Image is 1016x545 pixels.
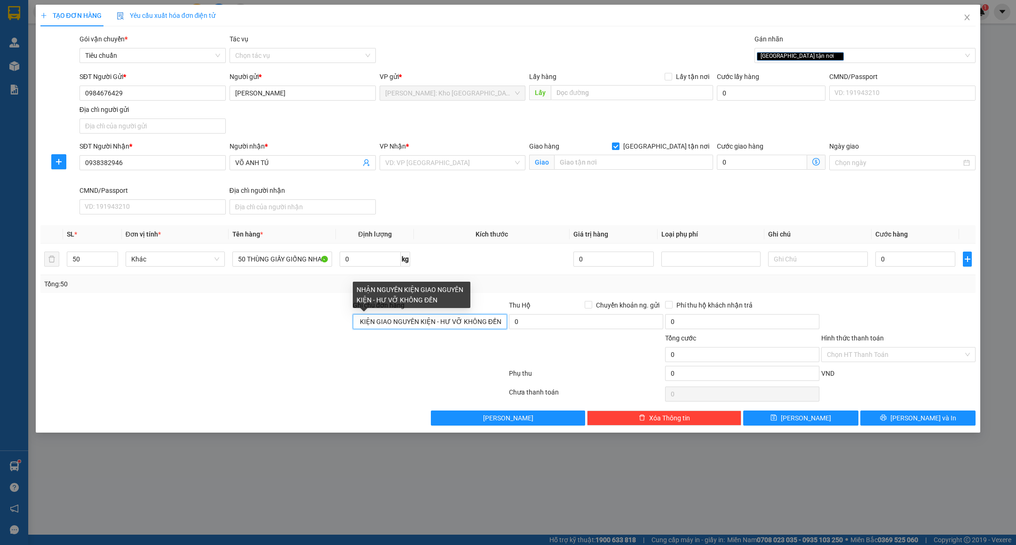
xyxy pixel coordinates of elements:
span: Xóa Thông tin [649,413,690,423]
span: Giao [529,155,554,170]
label: Hình thức thanh toán [821,334,884,342]
span: Định lượng [358,230,391,238]
span: dollar-circle [812,158,820,166]
span: TẠO ĐƠN HÀNG [40,12,102,19]
div: CMND/Passport [829,71,976,82]
div: VP gửi [380,71,526,82]
span: Kích thước [476,230,508,238]
span: delete [639,414,645,422]
span: VP Nhận [380,142,406,150]
span: Giao hàng [529,142,559,150]
button: plus [51,154,66,169]
input: Ghi Chú [768,252,868,267]
span: [GEOGRAPHIC_DATA] tận nơi [757,52,844,61]
span: Chuyển khoản ng. gửi [592,300,663,310]
div: Địa chỉ người nhận [230,185,376,196]
span: Cước hàng [875,230,908,238]
input: 0 [573,252,653,267]
div: SĐT Người Nhận [79,141,226,151]
span: Khác [131,252,220,266]
span: Yêu cầu xuất hóa đơn điện tử [117,12,216,19]
div: Người nhận [230,141,376,151]
span: Gói vận chuyển [79,35,127,43]
span: Thu Hộ [509,301,531,309]
input: Ghi chú đơn hàng [353,314,507,329]
button: delete [44,252,59,267]
input: Cước lấy hàng [717,86,825,101]
span: printer [880,414,887,422]
div: Địa chỉ người gửi [79,104,226,115]
span: Tiêu chuẩn [85,48,220,63]
span: [GEOGRAPHIC_DATA] tận nơi [619,141,713,151]
span: [PERSON_NAME] và In [890,413,956,423]
span: Tên hàng [232,230,263,238]
input: Ngày giao [835,158,961,168]
span: save [770,414,777,422]
button: Close [954,5,980,31]
div: Chưa thanh toán [508,387,664,403]
span: Lấy [529,85,551,100]
div: NHẬN NGUYÊN KIỆN GIAO NGUYÊN KIỆN - HƯ VỠ KHÔNG ĐỀN [353,282,470,308]
input: Địa chỉ của người gửi [79,118,226,134]
span: VND [821,370,834,377]
div: Phụ thu [508,368,664,385]
button: plus [963,252,972,267]
span: user-add [363,159,370,166]
label: Ngày giao [829,142,859,150]
input: VD: Bàn, Ghế [232,252,332,267]
span: [PERSON_NAME] [483,413,533,423]
span: close [963,14,971,21]
span: Lấy tận nơi [672,71,713,82]
img: icon [117,12,124,20]
div: SĐT Người Gửi [79,71,226,82]
span: plus [963,255,971,263]
th: Ghi chú [764,225,872,244]
span: close [835,54,840,58]
span: Phí thu hộ khách nhận trả [673,300,756,310]
span: plus [52,158,66,166]
span: Hồ Chí Minh: Kho Thủ Đức & Quận 9 [385,86,520,100]
span: Giá trị hàng [573,230,608,238]
span: Tổng cước [665,334,696,342]
button: [PERSON_NAME] [431,411,585,426]
div: Tổng: 50 [44,279,392,289]
button: deleteXóa Thông tin [587,411,741,426]
div: Người gửi [230,71,376,82]
label: Cước giao hàng [717,142,763,150]
span: plus [40,12,47,19]
button: save[PERSON_NAME] [743,411,858,426]
th: Loại phụ phí [658,225,765,244]
input: Địa chỉ của người nhận [230,199,376,214]
label: Gán nhãn [754,35,783,43]
button: printer[PERSON_NAME] và In [860,411,976,426]
div: CMND/Passport [79,185,226,196]
span: SL [67,230,74,238]
span: Đơn vị tính [126,230,161,238]
span: [PERSON_NAME] [781,413,831,423]
span: Lấy hàng [529,73,556,80]
label: Cước lấy hàng [717,73,759,80]
input: Cước giao hàng [717,155,807,170]
input: Giao tận nơi [554,155,713,170]
input: Dọc đường [551,85,713,100]
label: Tác vụ [230,35,248,43]
span: kg [401,252,410,267]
